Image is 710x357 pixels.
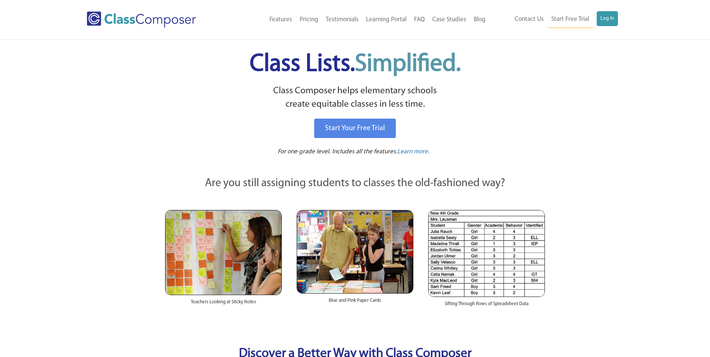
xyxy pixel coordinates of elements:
a: FAQ [410,12,429,28]
img: Blue and Pink Paper Cards [297,210,413,293]
div: Blue and Pink Paper Cards [297,294,413,311]
img: Teachers Looking at Sticky Notes [165,210,282,295]
a: Contact Us [511,11,548,28]
p: Are you still assigning students to classes the old-fashioned way? [165,175,545,192]
nav: Header Menu [227,12,489,28]
a: Log In [597,11,618,26]
span: Simplified. [355,52,461,76]
a: Blog [470,12,489,28]
span: Start Your Free Trial [325,125,385,132]
img: Spreadsheets [428,210,545,297]
a: Features [266,12,296,28]
a: Learning Portal [362,12,410,28]
a: Start Your Free Trial [314,119,396,138]
nav: Header Menu [489,11,618,28]
img: Class Composer [87,12,196,28]
div: Teachers Looking at Sticky Notes [165,295,282,313]
a: Pricing [296,12,322,28]
div: Sifting Through Rows of Spreadsheet Data [428,297,545,315]
a: Learn more. [397,147,429,157]
span: For one grade level. Includes all the features. [278,148,397,155]
span: Class Lists. [250,52,461,76]
a: Start Free Trial [548,11,593,28]
a: Case Studies [429,12,470,28]
a: Testimonials [322,12,362,28]
span: Learn more. [397,148,429,155]
p: Class Composer helps elementary schools create equitable classes in less time. [164,84,546,112]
